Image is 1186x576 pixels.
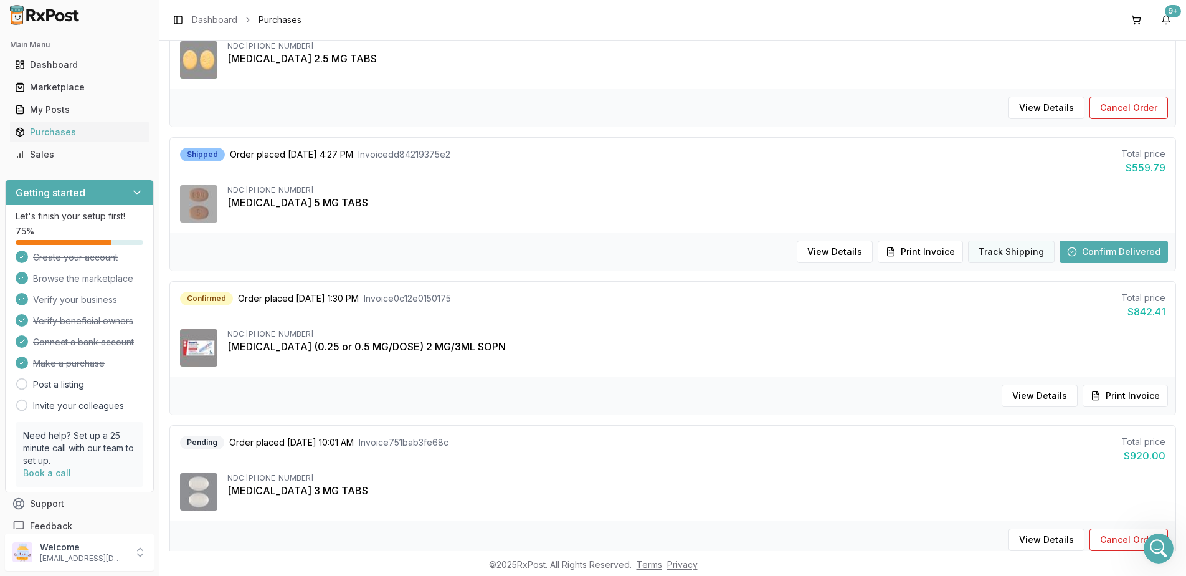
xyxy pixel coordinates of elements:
button: View Details [797,241,873,263]
div: $842.41 [1121,304,1165,319]
img: Ozempic (0.25 or 0.5 MG/DOSE) 2 MG/3ML SOPN [180,329,217,367]
span: Purchases [259,14,301,26]
button: Dashboard [5,55,154,75]
a: Privacy [667,559,698,570]
button: Cancel Order [1089,529,1168,551]
div: LUIS says… [10,249,239,287]
div: LUIS says… [10,2,239,39]
div: Marketplace [15,81,144,94]
div: NDC: [PHONE_NUMBER] [227,41,1165,51]
a: My Posts [10,98,149,121]
a: Dashboard [192,14,237,26]
div: $687.19 9% off [20,294,87,307]
div: NDC: [PHONE_NUMBER] [227,329,1165,339]
span: Browse the marketplace [33,272,133,285]
p: Need help? Set up a 25 minute call with our team to set up. [23,430,136,467]
h1: [PERSON_NAME] [60,6,141,16]
div: how much were you looking to get the [MEDICAL_DATA] for? [10,200,204,239]
span: Invoice 751bab3fe68c [359,436,448,449]
button: Confirm Delivered [1060,241,1168,263]
span: Verify your business [33,294,117,306]
div: [MEDICAL_DATA] (0.25 or 0.5 MG/DOSE) 2 MG/3ML SOPN [227,339,1165,354]
div: Total price [1121,436,1165,448]
div: this pharmacy we are asking is usually the latest around 4-430 [10,113,204,153]
div: Close [219,5,241,27]
button: Feedback [5,515,154,537]
button: Send a message… [214,403,234,423]
img: Eliquis 5 MG TABS [180,185,217,223]
div: 9+ [1165,5,1181,17]
button: Gif picker [39,408,49,418]
span: Order placed [DATE] 4:27 PM [230,148,353,161]
div: whats their price? [141,249,239,277]
div: LUIS says… [10,324,239,361]
p: Active 18h ago [60,16,121,28]
span: Create your account [33,251,118,264]
div: Confirmed [180,292,233,305]
h3: Getting started [16,185,85,200]
div: [MEDICAL_DATA] 3 MG TABS [227,483,1165,498]
button: View Details [1008,529,1084,551]
p: Welcome [40,541,126,554]
a: Marketplace [10,76,149,98]
img: RxPost Logo [5,5,85,25]
div: $687.19 9% off [10,287,97,314]
div: Manuel says… [10,113,239,163]
div: [MEDICAL_DATA] 2.5 MG TABS [227,51,1165,66]
button: go back [8,5,32,29]
span: Make a purchase [33,357,105,370]
div: My Posts [15,103,144,116]
span: Order placed [DATE] 1:30 PM [238,292,359,305]
div: Manuel says… [10,39,239,77]
div: Pending [180,436,224,449]
a: Terms [637,559,662,570]
span: Verify beneficial owners [33,315,133,327]
div: this pharmacy we are asking is usually the latest around 4-430 [20,121,194,145]
div: LUIS says… [10,76,239,113]
div: Total price [1121,292,1165,304]
a: Sales [10,143,149,166]
span: Invoice 0c12e0150175 [364,292,451,305]
div: oh ok [195,76,239,103]
div: Dashboard [15,59,144,71]
span: Connect a bank account [33,336,134,348]
div: i'll take it [189,331,229,343]
div: whats their price? [151,257,229,269]
button: My Posts [5,100,154,120]
div: Manuel says… [10,361,239,398]
a: Dashboard [10,54,149,76]
a: Purchases [10,121,149,143]
div: added to your cart! [10,361,115,388]
p: Let's finish your setup first! [16,210,143,223]
div: $920.00 [1121,448,1165,463]
div: ok good [194,170,229,183]
div: LUIS says… [10,163,239,200]
div: cutoff depends on pharmacy [20,47,145,59]
span: 75 % [16,225,34,238]
button: View Details [1002,385,1078,407]
span: Feedback [30,520,72,532]
div: oh ok [205,84,229,96]
img: Eliquis 2.5 MG TABS [180,41,217,79]
div: added to your cart! [20,368,105,381]
div: Manuel says… [10,287,239,324]
img: User avatar [12,542,32,562]
img: Rybelsus 3 MG TABS [180,473,217,511]
iframe: Intercom live chat [1144,534,1174,564]
button: Sales [5,145,154,165]
button: Print Invoice [878,241,963,263]
button: 9+ [1156,10,1176,30]
a: Post a listing [33,378,84,391]
img: Profile image for Manuel [36,7,55,27]
div: i'll take it [179,324,239,351]
div: ok good [184,163,239,190]
nav: breadcrumb [192,14,301,26]
h2: Main Menu [10,40,149,50]
button: Track Shipping [968,241,1055,263]
textarea: Message… [11,382,239,403]
div: NDC: [PHONE_NUMBER] [227,185,1165,195]
a: Invite your colleagues [33,400,124,412]
span: Order placed [DATE] 10:01 AM [229,436,354,449]
div: how much were you looking to get the [MEDICAL_DATA] for? [20,208,194,232]
span: Invoice dd84219375e2 [358,148,450,161]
